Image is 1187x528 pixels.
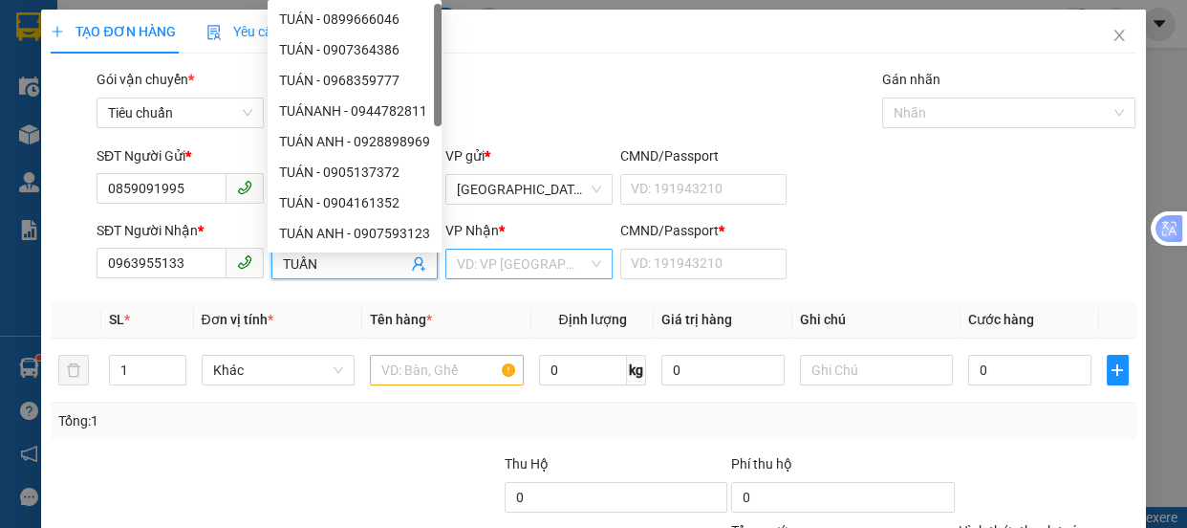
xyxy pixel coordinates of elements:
div: SĐT Người Nhận [97,220,264,241]
span: Tiêu chuẩn [108,99,252,127]
div: TUÁN ANH - 0907593123 [268,218,442,249]
div: TUÁN ANH - 0928898969 [268,126,442,157]
div: TUÁNANH - 0944782811 [279,100,430,121]
span: plus [1108,363,1128,378]
div: SĐT Người Gửi [97,145,264,166]
span: Gửi: [16,16,46,36]
th: Ghi chú [792,301,961,339]
span: Giá trị hàng [661,312,732,327]
div: 0941737268 [16,82,210,109]
label: Gán nhãn [882,72,940,87]
button: plus [1107,355,1129,385]
div: TUÁN - 0904161352 [268,187,442,218]
input: 0 [661,355,785,385]
div: TUÁNANH - 0944782811 [268,96,442,126]
div: Phí thu hộ [731,453,954,482]
span: phone [237,254,252,270]
div: TUÁN - 0899666046 [279,9,430,30]
div: TUÁN ANH - 0907593123 [279,223,430,244]
span: Đơn vị tính [202,312,273,327]
button: delete [58,355,89,385]
div: TUÁN - 0905137372 [279,162,430,183]
span: Cước hàng [968,312,1034,327]
span: user-add [411,256,426,272]
span: Khác [213,356,344,385]
div: HUỆ [16,59,210,82]
span: Định lượng [558,312,626,327]
div: TUÁN - 0968359777 [268,65,442,96]
span: SL [109,312,124,327]
div: 0981088013 [224,82,418,109]
span: Thu Hộ [505,456,549,472]
span: close [1111,28,1127,43]
div: CMND/Passport [620,145,788,166]
div: [GEOGRAPHIC_DATA] [224,16,418,59]
span: Tên hàng [370,312,432,327]
span: Nhận: [224,16,270,36]
span: kg [627,355,646,385]
div: [GEOGRAPHIC_DATA] [16,16,210,59]
div: TUÁN - 0968359777 [279,70,430,91]
div: A [224,109,418,132]
div: TUÁN - 0905137372 [268,157,442,187]
span: phone [237,180,252,195]
input: Ghi Chú [800,355,954,385]
span: Đà Lạt [457,175,601,204]
div: Tổng: 1 [58,410,460,431]
div: KIÊN [224,59,418,82]
button: Close [1092,10,1146,63]
span: Yêu cầu xuất hóa đơn điện tử [206,24,408,39]
div: CMND/Passport [620,220,788,241]
div: TUÁN - 0907364386 [279,39,430,60]
span: TẠO ĐƠN HÀNG [51,24,175,39]
img: icon [206,25,222,40]
div: TUÁN - 0907364386 [268,34,442,65]
span: VP Nhận [445,223,499,238]
div: TUÁN ANH - 0928898969 [279,131,430,152]
div: TUÁN - 0899666046 [268,4,442,34]
span: Gói vận chuyển [97,72,194,87]
input: VD: Bàn, Ghế [370,355,524,385]
div: VP gửi [445,145,613,166]
div: TUÁN - 0904161352 [279,192,430,213]
span: plus [51,25,64,38]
